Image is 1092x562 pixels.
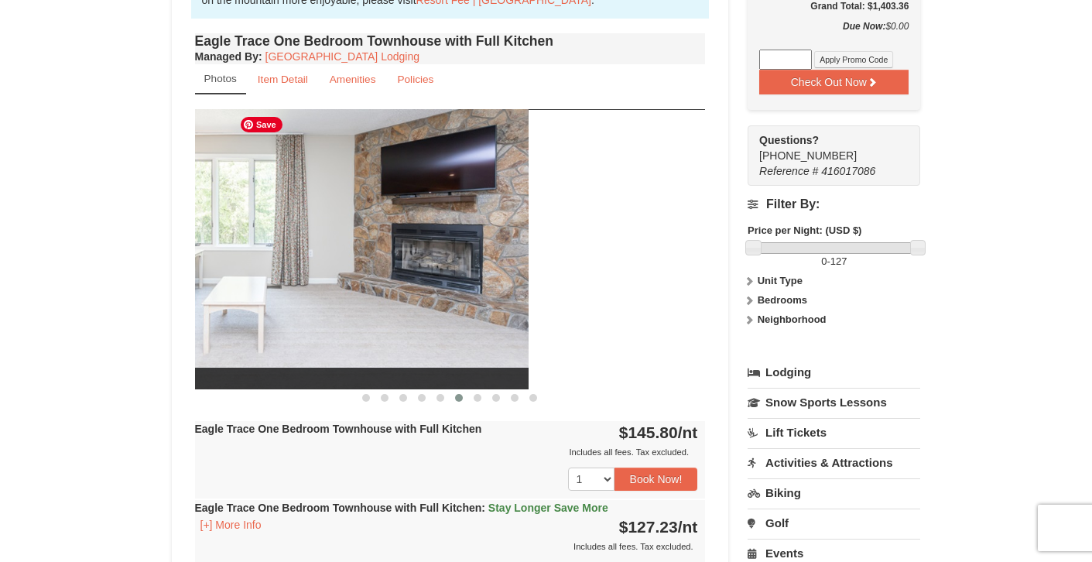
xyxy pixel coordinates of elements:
[759,70,909,94] button: Check Out Now
[619,518,678,536] span: $127.23
[748,478,920,507] a: Biking
[195,444,698,460] div: Includes all fees. Tax excluded.
[748,224,861,236] strong: Price per Night: (USD $)
[748,197,920,211] h4: Filter By:
[195,516,267,533] button: [+] More Info
[195,33,706,49] h4: Eagle Trace One Bedroom Townhouse with Full Kitchen
[678,423,698,441] span: /nt
[748,254,920,269] label: -
[758,314,827,325] strong: Neighborhood
[619,423,698,441] strong: $145.80
[614,468,698,491] button: Book Now!
[748,418,920,447] a: Lift Tickets
[258,74,308,85] small: Item Detail
[241,117,282,132] span: Save
[320,64,386,94] a: Amenities
[758,294,807,306] strong: Bedrooms
[18,368,529,389] span: Renovated Living Room
[759,132,892,162] span: [PHONE_NUMBER]
[204,73,237,84] small: Photos
[387,64,443,94] a: Policies
[759,165,818,177] span: Reference #
[843,21,885,32] strong: Due Now:
[748,509,920,537] a: Golf
[195,423,482,435] strong: Eagle Trace One Bedroom Townhouse with Full Kitchen
[195,64,246,94] a: Photos
[195,539,698,554] div: Includes all fees. Tax excluded.
[265,50,419,63] a: [GEOGRAPHIC_DATA] Lodging
[748,448,920,477] a: Activities & Attractions
[821,165,875,177] span: 416017086
[330,74,376,85] small: Amenities
[678,518,698,536] span: /nt
[748,358,920,386] a: Lodging
[195,502,608,514] strong: Eagle Trace One Bedroom Townhouse with Full Kitchen
[821,255,827,267] span: 0
[18,109,529,389] img: Renovated Living Room
[195,50,258,63] span: Managed By
[397,74,433,85] small: Policies
[481,502,485,514] span: :
[748,388,920,416] a: Snow Sports Lessons
[248,64,318,94] a: Item Detail
[195,50,262,63] strong: :
[759,134,819,146] strong: Questions?
[488,502,608,514] span: Stay Longer Save More
[758,275,803,286] strong: Unit Type
[759,19,909,50] div: $0.00
[830,255,847,267] span: 127
[814,51,893,68] button: Apply Promo Code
